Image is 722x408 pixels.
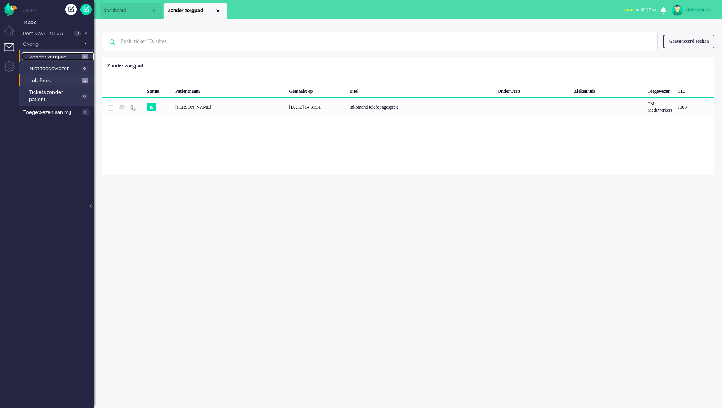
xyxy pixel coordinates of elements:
[130,104,136,111] img: ic_telephone_grey.svg
[645,98,675,116] div: TM Medewerkers
[100,3,162,19] li: Dashboard
[22,76,94,84] a: Telefonie 1
[624,7,651,12] span: for 00:27
[29,65,79,72] span: Niet toegewezen
[686,6,714,14] div: denisehmsc
[29,77,80,84] span: Telefonie
[675,98,714,116] div: 7063
[147,103,156,111] span: n
[672,5,683,16] img: avatar
[115,32,647,51] input: Zoek: ticket ID, adres
[4,3,17,16] img: flow_omnibird.svg
[22,41,80,48] span: Overig
[4,61,21,78] li: Admin menu
[29,54,80,61] span: Zonder zorgpad
[645,83,675,98] div: Toegewezen
[22,64,94,72] a: Niet toegewezen 0
[164,3,227,19] li: View
[495,98,571,116] div: -
[347,83,495,98] div: Titel
[4,5,17,11] a: Omnidesk
[22,18,94,26] a: Inbox
[81,66,88,72] span: 0
[82,109,89,115] span: 0
[144,83,173,98] div: Status
[22,88,94,103] a: Tickets zonder patient 0
[670,5,714,16] a: denisehmsc
[4,26,21,43] li: Dashboard menu
[347,98,495,116] div: Inkomend telefoongesprek
[675,83,714,98] div: TID
[23,8,94,14] li: Views
[23,19,94,26] span: Inbox
[65,4,77,15] div: Creëer ticket
[102,32,122,52] img: ic-search-icon.svg
[82,78,88,84] span: 1
[81,94,88,99] span: 0
[620,2,660,19] li: awayfor 00:27
[286,98,347,116] div: [DATE] 14:31:31
[620,5,660,15] button: awayfor 00:27
[151,8,157,14] div: Close tab
[168,8,215,14] span: Zonder zorgpad
[22,30,72,37] span: Post-CVA - OLVG
[173,98,286,116] div: [PERSON_NAME]
[571,83,645,98] div: Ziekenhuis
[103,8,151,14] span: dashboard
[80,4,92,15] a: Quick Ticket
[571,98,645,116] div: -
[624,7,634,12] span: away
[215,8,221,14] div: Close tab
[286,83,347,98] div: Gemaakt op
[495,83,571,98] div: Onderwerp
[663,35,714,48] div: Geavanceerd zoeken
[107,62,143,70] div: Zonder zorgpad
[23,109,80,116] span: Toegewezen aan mij
[22,52,94,61] a: Zonder zorgpad 1
[82,54,88,60] span: 1
[4,43,21,60] li: Tickets menu
[74,31,81,36] span: 0
[173,83,286,98] div: Patiëntnaam
[102,98,714,116] div: 7063
[29,89,79,103] span: Tickets zonder patient
[22,108,94,116] a: Toegewezen aan mij 0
